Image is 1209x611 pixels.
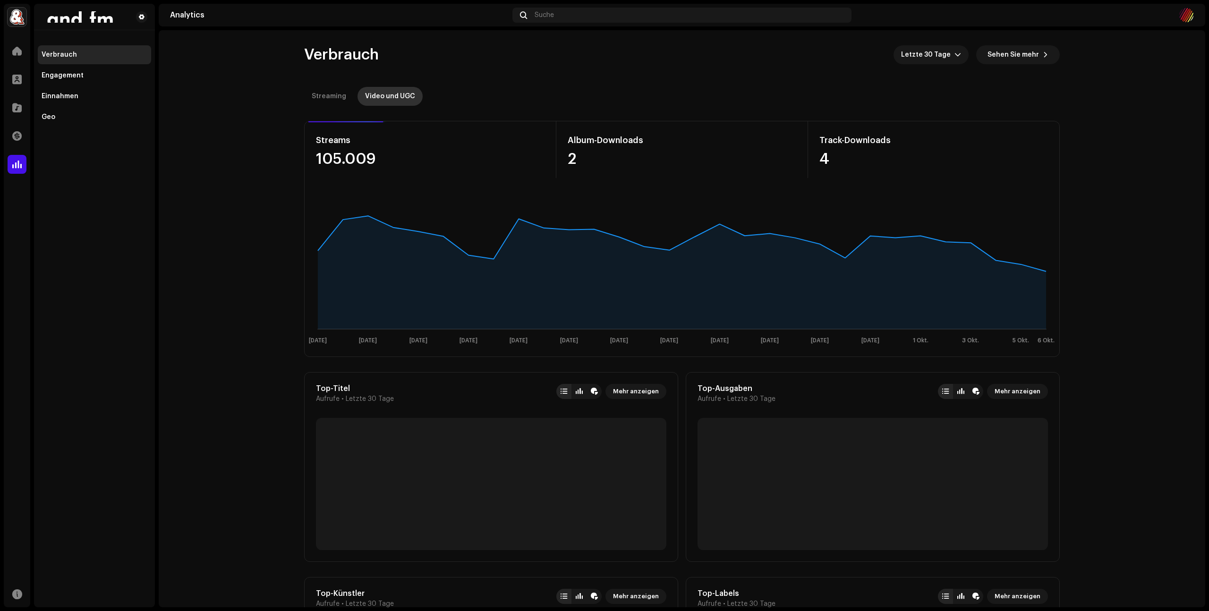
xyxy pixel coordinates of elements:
span: Mehr anzeigen [613,587,659,606]
span: Suche [535,11,554,19]
text: [DATE] [660,338,678,344]
span: Aufrufe [316,395,340,403]
text: [DATE] [560,338,578,344]
span: • [341,600,344,608]
button: Mehr anzeigen [605,384,666,399]
div: 4 [819,152,1048,167]
span: Sehen Sie mehr [988,45,1039,64]
div: Analytics [170,11,509,19]
span: • [723,395,725,403]
button: Mehr anzeigen [987,384,1048,399]
span: Mehr anzeigen [995,382,1040,401]
text: [DATE] [761,338,779,344]
span: Letzte 30 Tage [727,600,775,608]
span: Mehr anzeigen [995,587,1040,606]
div: Engagement [42,72,84,79]
button: Mehr anzeigen [987,589,1048,604]
div: Top-Labels [698,589,775,598]
div: 105.009 [316,152,545,167]
div: Top-Künstler [316,589,394,598]
img: bc4d02bd-33f4-494f-8505-0debbfec80c5 [8,8,26,26]
text: [DATE] [811,338,829,344]
text: [DATE] [711,338,729,344]
text: [DATE] [610,338,628,344]
text: 1 Okt. [913,338,928,343]
div: Album-Downloads [568,133,797,148]
text: [DATE] [510,338,528,344]
button: Mehr anzeigen [605,589,666,604]
re-m-nav-item: Engagement [38,66,151,85]
button: Sehen Sie mehr [976,45,1060,64]
span: Mehr anzeigen [613,382,659,401]
span: Letzte 30 Tage [901,45,954,64]
span: Letzte 30 Tage [346,600,394,608]
text: [DATE] [359,338,377,344]
div: Video und UGC [365,87,415,106]
span: Letzte 30 Tage [346,395,394,403]
div: 2 [568,152,797,167]
re-m-nav-item: Verbrauch [38,45,151,64]
span: Aufrufe [316,600,340,608]
text: [DATE] [460,338,477,344]
img: a3861e70-21d5-48a0-b9df-67bd894c79aa [42,11,121,23]
text: 3 Okt. [962,338,979,343]
img: 59770cc5-d33f-4cd8-a064-4953cfbe4230 [1179,8,1194,23]
div: Streams [316,133,545,148]
span: Letzte 30 Tage [727,395,775,403]
span: • [723,600,725,608]
span: Aufrufe [698,395,721,403]
text: 6 Okt. [1038,338,1055,343]
re-m-nav-item: Einnahmen [38,87,151,106]
span: Aufrufe [698,600,721,608]
re-m-nav-item: Geo [38,108,151,127]
div: Geo [42,113,55,121]
text: 5 Okt. [1013,338,1029,343]
span: • [341,395,344,403]
text: [DATE] [409,338,427,344]
div: dropdown trigger [954,45,961,64]
text: [DATE] [309,338,327,344]
div: Top-Titel [316,384,394,393]
div: Einnahmen [42,93,78,100]
text: [DATE] [861,338,879,344]
div: Track-Downloads [819,133,1048,148]
div: Verbrauch [42,51,77,59]
div: Top-Ausgaben [698,384,775,393]
div: Streaming [312,87,346,106]
span: Verbrauch [304,45,379,64]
